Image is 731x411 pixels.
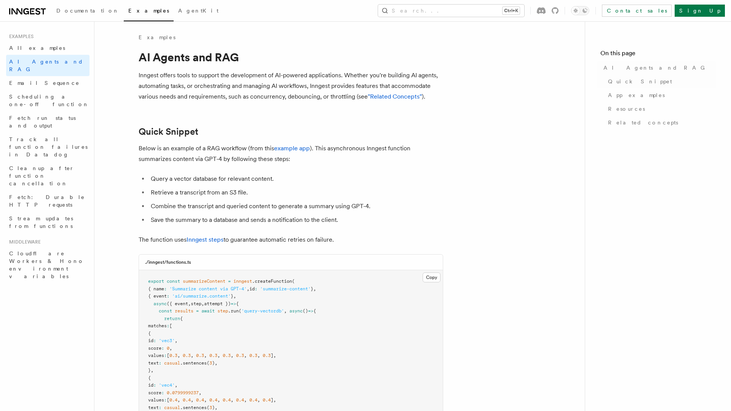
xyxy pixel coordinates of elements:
span: , [244,353,247,358]
span: , [204,397,207,403]
span: ) [212,360,215,366]
a: App examples [605,88,716,102]
span: Examples [6,33,34,40]
span: : [161,390,164,395]
span: 0.4 [263,397,271,403]
button: Copy [423,272,441,282]
span: await [201,308,215,314]
span: 0.3 [236,353,244,358]
span: : [159,405,161,410]
span: [ [167,353,169,358]
span: inngest [233,279,252,284]
span: : [153,382,156,388]
a: All examples [6,41,89,55]
span: , [199,390,201,395]
span: [ [167,397,169,403]
span: ( [207,405,209,410]
a: Related concepts [605,116,716,129]
span: => [308,308,313,314]
span: results [175,308,193,314]
span: casual [164,405,180,410]
span: .sentences [180,360,207,366]
span: } [311,286,313,292]
span: Fetch run status and output [9,115,76,129]
span: ( [207,360,209,366]
span: } [148,368,151,373]
a: Inngest steps [187,236,223,243]
a: Documentation [52,2,124,21]
a: Scheduling a one-off function [6,90,89,111]
h1: AI Agents and RAG [139,50,443,64]
span: , [217,353,220,358]
span: .run [228,308,239,314]
span: 0.4 [183,397,191,403]
span: Email Sequence [9,80,80,86]
span: Resources [608,105,645,113]
span: Quick Snippet [608,78,672,85]
span: : [164,286,167,292]
span: , [273,397,276,403]
span: , [175,338,177,343]
span: ( [239,308,241,314]
li: Query a vector database for relevant content. [148,174,443,184]
span: 3 [209,360,212,366]
button: Search...Ctrl+K [378,5,524,17]
span: , [175,382,177,388]
span: , [177,397,180,403]
span: Examples [128,8,169,14]
span: ] [271,397,273,403]
span: , [188,301,191,306]
span: , [273,353,276,358]
span: Scheduling a one-off function [9,94,89,107]
span: , [191,397,193,403]
span: AI Agents and RAG [9,59,83,72]
span: ) [212,405,215,410]
span: score [148,390,161,395]
span: 'vec4' [159,382,175,388]
span: , [215,405,217,410]
a: Examples [124,2,174,21]
span: const [167,279,180,284]
span: } [231,293,233,299]
span: 0.4 [236,397,244,403]
span: Documentation [56,8,119,14]
span: attempt }) [204,301,231,306]
span: = [196,308,199,314]
li: Save the summary to a database and sends a notification to the client. [148,215,443,225]
span: 0.3 [249,353,257,358]
a: Quick Snippet [605,75,716,88]
span: Cloudflare Workers & Hono environment variables [9,250,84,279]
span: All examples [9,45,65,51]
span: id [148,382,153,388]
a: Quick Snippet [139,126,198,137]
span: text [148,405,159,410]
span: : [164,397,167,403]
span: 'summarize-content' [260,286,311,292]
span: : [159,360,161,366]
a: Stream updates from functions [6,212,89,233]
h3: ./inngest/functions.ts [145,259,191,265]
a: "Related Concepts" [368,93,422,100]
a: Email Sequence [6,76,89,90]
span: 0.3 [183,353,191,358]
span: async [153,301,167,306]
span: : [167,293,169,299]
a: Resources [605,102,716,116]
span: 0.4 [209,397,217,403]
a: Fetch: Durable HTTP requests [6,190,89,212]
a: Contact sales [602,5,672,17]
span: 0.3 [263,353,271,358]
span: , [231,353,233,358]
span: 'Summarize content via GPT-4' [169,286,247,292]
span: : [164,353,167,358]
span: summarizeContent [183,279,225,284]
span: return [164,316,180,321]
span: , [177,353,180,358]
kbd: Ctrl+K [503,7,520,14]
a: Examples [139,33,176,41]
span: AgentKit [178,8,219,14]
span: { event [148,293,167,299]
span: values [148,353,164,358]
span: Middleware [6,239,41,245]
span: , [244,397,247,403]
